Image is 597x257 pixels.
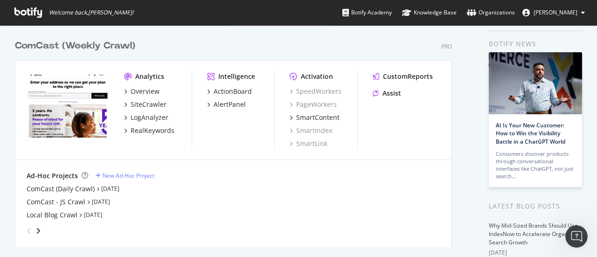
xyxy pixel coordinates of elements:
a: Local Blog Crawl [27,210,77,220]
div: ActionBoard [214,87,252,96]
div: angle-right [35,226,42,236]
div: angle-left [23,223,35,238]
div: SmartContent [296,113,340,122]
a: SmartLink [290,139,327,148]
a: Why Mid-Sized Brands Should Use IndexNow to Accelerate Organic Search Growth [489,222,578,246]
div: SiteCrawler [131,100,167,109]
a: SpeedWorkers [290,87,341,96]
div: Pro [441,42,452,50]
div: Overview [131,87,160,96]
a: AlertPanel [207,100,246,109]
div: Analytics [135,72,164,81]
a: SmartIndex [290,126,332,135]
a: ComCast (Daily Crawl) [27,184,95,194]
div: RealKeywords [131,126,174,135]
div: AlertPanel [214,100,246,109]
iframe: Intercom live chat [565,225,588,248]
div: [DATE] [489,249,582,257]
a: [DATE] [84,211,102,219]
a: SiteCrawler [124,100,167,109]
div: Intelligence [218,72,255,81]
div: New Ad-Hoc Project [103,172,154,180]
span: Eric Regan [534,8,577,16]
a: PageWorkers [290,100,337,109]
span: Welcome back, [PERSON_NAME] ! [49,9,133,16]
div: ComCast (Weekly Crawl) [15,39,135,53]
a: [DATE] [92,198,110,206]
a: RealKeywords [124,126,174,135]
a: LogAnalyzer [124,113,168,122]
a: AI Is Your New Customer: How to Win the Visibility Battle in a ChatGPT World [496,121,565,145]
a: SmartContent [290,113,340,122]
a: [DATE] [101,185,119,193]
a: ComCast - JS Crawl [27,197,85,207]
div: Botify Academy [342,8,392,17]
div: CustomReports [383,72,433,81]
a: ActionBoard [207,87,252,96]
div: LogAnalyzer [131,113,168,122]
a: CustomReports [373,72,433,81]
div: Botify news [489,39,582,49]
img: www.xfinity.com [27,72,109,138]
a: ComCast (Weekly Crawl) [15,39,139,53]
div: Ad-Hoc Projects [27,171,78,181]
a: Overview [124,87,160,96]
a: Assist [373,89,401,98]
div: Activation [301,72,333,81]
a: New Ad-Hoc Project [96,172,154,180]
img: AI Is Your New Customer: How to Win the Visibility Battle in a ChatGPT World [489,52,582,114]
button: [PERSON_NAME] [515,5,592,20]
div: Organizations [467,8,515,17]
div: grid [15,28,459,247]
div: Assist [382,89,401,98]
div: Consumers discover products through conversational interfaces like ChatGPT, not just search… [496,150,575,180]
div: Latest Blog Posts [489,201,582,211]
div: Knowledge Base [402,8,457,17]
